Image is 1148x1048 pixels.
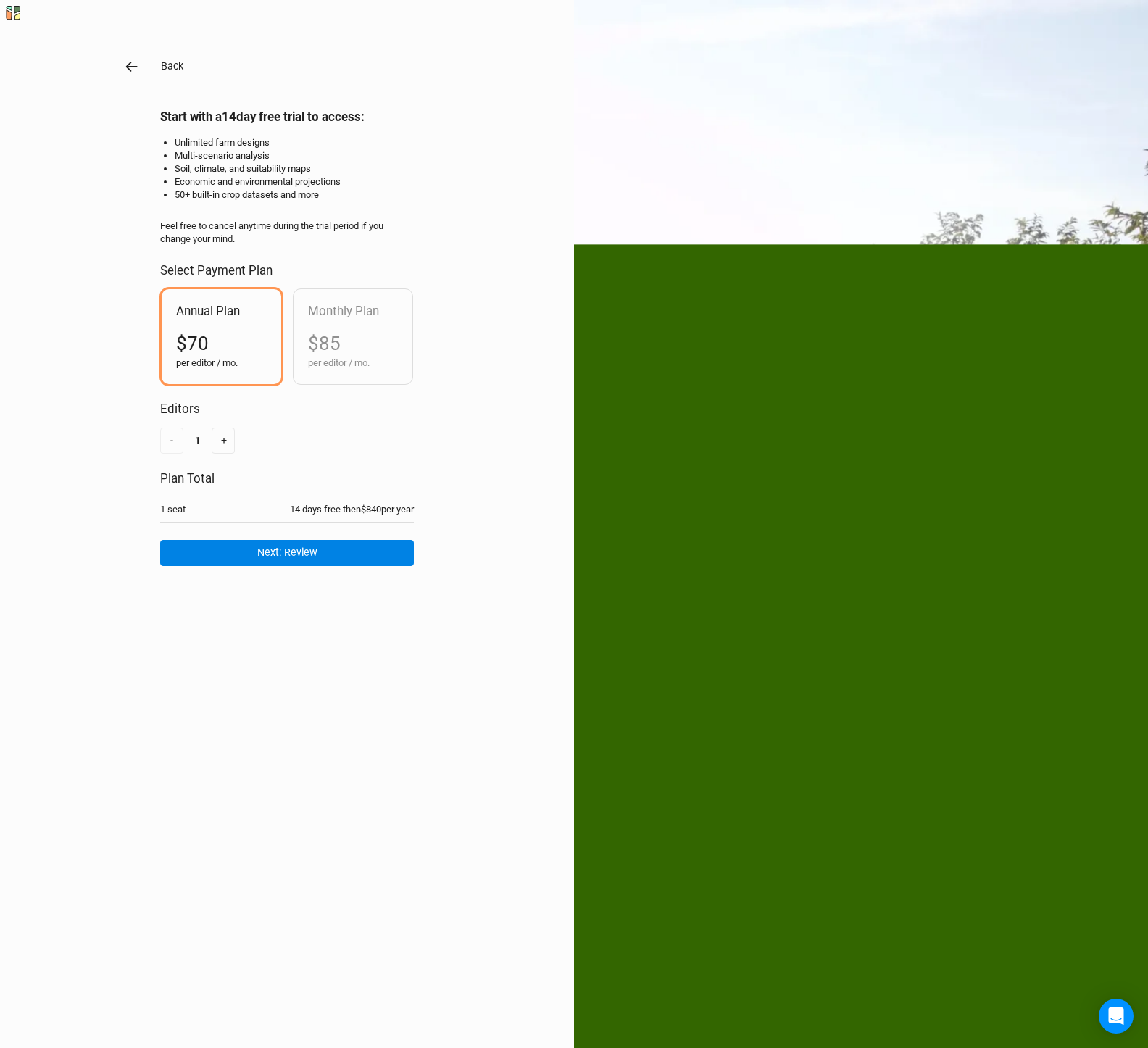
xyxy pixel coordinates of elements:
h2: Start with a 14 day free trial to access: [160,109,414,124]
div: Monthly Plan$85per editor / mo. [294,289,413,384]
button: Next: Review [160,540,414,565]
div: 1 seat [160,503,186,516]
span: $85 [308,333,341,354]
h2: Plan Total [160,471,414,486]
li: Multi-scenario analysis [175,149,414,162]
li: Economic and environmental projections [175,175,414,188]
h2: Monthly Plan [308,304,399,318]
h2: Select Payment Plan [160,263,414,278]
button: Back [160,58,184,75]
li: Unlimited farm designs [175,136,414,149]
div: 1 [195,434,200,447]
button: - [160,428,183,453]
li: 50+ built-in crop datasets and more [175,188,414,201]
li: Soil, climate, and suitability maps [175,162,414,175]
div: Open Intercom Messenger [1099,999,1134,1034]
div: per editor / mo. [308,357,399,370]
span: $70 [176,333,209,354]
h2: Editors [160,402,414,416]
div: Feel free to cancel anytime during the trial period if you change your mind. [160,220,414,246]
h2: Annual Plan [176,304,267,318]
div: Annual Plan$70per editor / mo. [162,289,281,384]
div: per editor / mo. [176,357,267,370]
button: + [212,428,235,453]
div: 14 days free then $840 per year [290,503,414,516]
